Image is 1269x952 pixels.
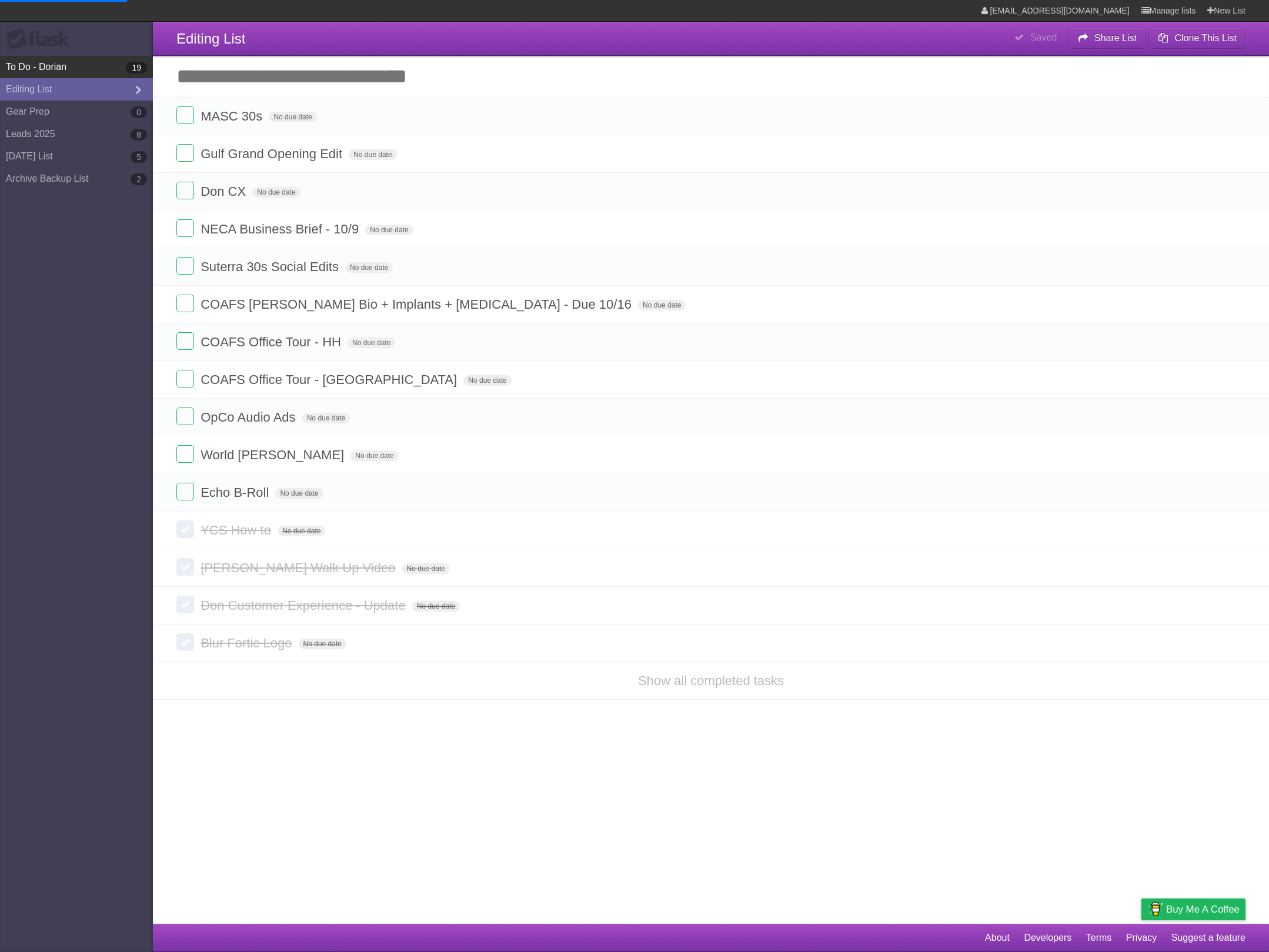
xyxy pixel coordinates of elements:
[638,673,784,688] a: Show all completed tasks
[1024,927,1071,949] a: Developers
[176,520,194,538] label: Done
[985,927,1010,949] a: About
[1141,898,1245,920] a: Buy me a coffee
[463,375,511,386] span: No due date
[6,29,76,50] div: Flask
[131,106,147,118] b: 0
[201,560,398,575] span: [PERSON_NAME] Walk Up Video
[176,332,194,350] label: Done
[201,372,460,387] span: COAFS Office Tour - [GEOGRAPHIC_DATA]
[269,112,316,122] span: No due date
[126,62,147,74] b: 19
[201,109,265,123] span: MASC 30s
[1094,33,1137,43] b: Share List
[176,633,194,651] label: Done
[176,483,194,500] label: Done
[1166,899,1240,920] span: Buy me a coffee
[176,596,194,613] label: Done
[275,488,323,499] span: No due date
[176,558,194,576] label: Done
[176,219,194,237] label: Done
[201,335,344,349] span: COAFS Office Tour - HH
[201,598,409,613] span: Don Customer Experience - Update
[412,601,460,612] span: No due date
[201,184,249,199] span: Don CX
[201,259,342,274] span: Suterra 30s Social Edits
[1147,899,1163,919] img: Buy me a coffee
[201,146,345,161] span: Gulf Grand Opening Edit
[176,295,194,312] label: Done
[349,149,396,160] span: No due date
[201,447,347,462] span: World [PERSON_NAME]
[201,410,298,425] span: OpCo Audio Ads
[201,297,634,312] span: COAFS [PERSON_NAME] Bio + Implants + [MEDICAL_DATA] - Due 10/16
[201,636,295,650] span: Blur Fortic Logo
[302,413,350,423] span: No due date
[131,151,147,163] b: 5
[176,407,194,425] label: Done
[176,445,194,463] label: Done
[1174,33,1237,43] b: Clone This List
[176,31,245,46] span: Editing List
[176,182,194,199] label: Done
[1148,28,1245,49] button: Clone This List
[201,222,362,236] span: NECA Business Brief - 10/9
[176,106,194,124] label: Done
[176,257,194,275] label: Done
[1171,927,1245,949] a: Suggest a feature
[201,523,274,537] span: YCS How to
[365,225,413,235] span: No due date
[1126,927,1157,949] a: Privacy
[1086,927,1112,949] a: Terms
[176,144,194,162] label: Done
[348,338,395,348] span: No due date
[131,173,147,185] b: 2
[402,563,450,574] span: No due date
[638,300,686,310] span: No due date
[345,262,393,273] span: No due date
[1068,28,1146,49] button: Share List
[1030,32,1057,42] b: Saved
[176,370,194,388] label: Done
[299,639,346,649] span: No due date
[252,187,300,198] span: No due date
[131,129,147,141] b: 8
[201,485,272,500] span: Echo B-Roll
[350,450,398,461] span: No due date
[278,526,325,536] span: No due date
